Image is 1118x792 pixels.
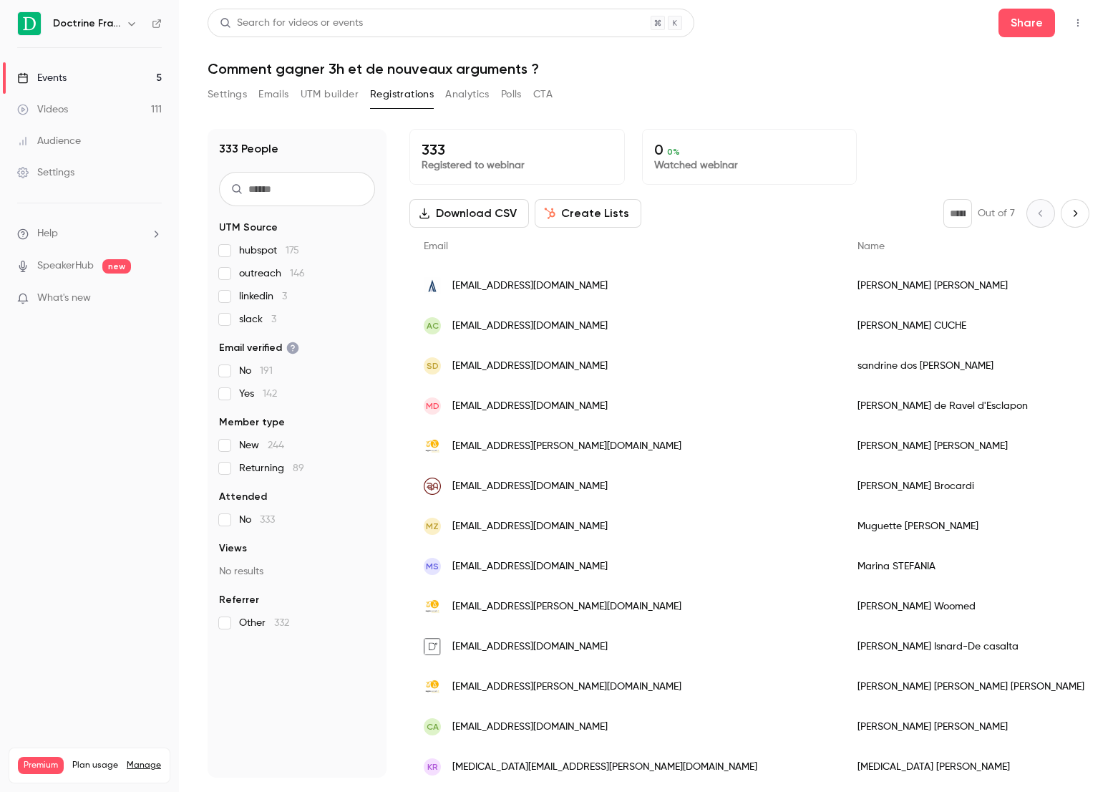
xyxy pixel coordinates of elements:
[145,292,162,305] iframe: Noticeable Trigger
[219,490,267,504] span: Attended
[998,9,1055,37] button: Share
[857,241,885,251] span: Name
[452,599,681,614] span: [EMAIL_ADDRESS][PERSON_NAME][DOMAIN_NAME]
[258,83,288,106] button: Emails
[843,466,1099,506] div: [PERSON_NAME] Brocardi
[219,541,247,556] span: Views
[127,760,161,771] a: Manage
[18,12,41,35] img: Doctrine France
[424,277,441,294] img: audalysavocats.com
[239,616,289,630] span: Other
[978,206,1015,221] p: Out of 7
[424,598,441,615] img: sagan-avocats.fr
[533,83,553,106] button: CTA
[843,546,1099,586] div: Marina STEFANIA
[654,158,845,173] p: Watched webinar
[843,747,1099,787] div: [MEDICAL_DATA] [PERSON_NAME]
[293,463,304,473] span: 89
[667,147,680,157] span: 0 %
[274,618,289,628] span: 332
[219,415,285,430] span: Member type
[424,478,441,495] img: bcassocies.com
[452,399,608,414] span: [EMAIL_ADDRESS][DOMAIN_NAME]
[424,241,448,251] span: Email
[282,291,287,301] span: 3
[843,306,1099,346] div: [PERSON_NAME] CUCHE
[260,366,273,376] span: 191
[422,141,613,158] p: 333
[53,16,120,31] h6: Doctrine France
[301,83,359,106] button: UTM builder
[843,346,1099,386] div: sandrine dos [PERSON_NAME]
[843,667,1099,707] div: [PERSON_NAME] [PERSON_NAME] [PERSON_NAME]
[452,359,608,374] span: [EMAIL_ADDRESS][DOMAIN_NAME]
[17,226,162,241] li: help-dropdown-opener
[452,559,608,574] span: [EMAIL_ADDRESS][DOMAIN_NAME]
[445,83,490,106] button: Analytics
[452,279,608,294] span: [EMAIL_ADDRESS][DOMAIN_NAME]
[843,506,1099,546] div: Muguette [PERSON_NAME]
[239,438,284,453] span: New
[452,760,757,775] span: [MEDICAL_DATA][EMAIL_ADDRESS][PERSON_NAME][DOMAIN_NAME]
[426,560,439,573] span: MS
[219,593,259,607] span: Referrer
[424,678,441,695] img: sagan-avocats.fr
[535,199,641,228] button: Create Lists
[424,438,441,455] img: sagan-avocats.fr
[220,16,363,31] div: Search for videos or events
[219,564,375,579] p: No results
[452,439,681,454] span: [EMAIL_ADDRESS][PERSON_NAME][DOMAIN_NAME]
[654,141,845,158] p: 0
[370,83,434,106] button: Registrations
[426,400,439,412] span: Md
[843,707,1099,747] div: [PERSON_NAME] [PERSON_NAME]
[843,266,1099,306] div: [PERSON_NAME] [PERSON_NAME]
[452,680,681,695] span: [EMAIL_ADDRESS][PERSON_NAME][DOMAIN_NAME]
[219,221,278,235] span: UTM Source
[208,60,1089,77] h1: Comment gagner 3h et de nouveaux arguments ?
[239,364,273,378] span: No
[219,140,278,158] h1: 333 People
[208,83,247,106] button: Settings
[290,269,305,279] span: 146
[37,259,94,274] a: SpeakerHub
[427,760,438,773] span: kr
[37,226,58,241] span: Help
[17,71,67,85] div: Events
[843,627,1099,667] div: [PERSON_NAME] Isnard-De casalta
[409,199,529,228] button: Download CSV
[239,266,305,281] span: outreach
[271,314,276,324] span: 3
[239,387,277,401] span: Yes
[239,461,304,475] span: Returning
[501,83,522,106] button: Polls
[427,359,439,372] span: sd
[426,520,439,533] span: MZ
[17,102,68,117] div: Videos
[452,720,608,735] span: [EMAIL_ADDRESS][DOMAIN_NAME]
[268,440,284,450] span: 244
[102,259,131,274] span: new
[452,639,608,655] span: [EMAIL_ADDRESS][DOMAIN_NAME]
[18,757,64,774] span: Premium
[1061,199,1089,228] button: Next page
[37,291,91,306] span: What's new
[424,638,441,655] img: decasalta-avocats.fr
[239,289,287,304] span: linkedin
[843,386,1099,426] div: [PERSON_NAME] de Ravel d'Esclapon
[17,165,74,180] div: Settings
[422,158,613,173] p: Registered to webinar
[17,134,81,148] div: Audience
[843,586,1099,627] div: [PERSON_NAME] Woomed
[260,515,275,525] span: 333
[239,312,276,327] span: slack
[452,519,608,534] span: [EMAIL_ADDRESS][DOMAIN_NAME]
[843,426,1099,466] div: [PERSON_NAME] [PERSON_NAME]
[452,479,608,494] span: [EMAIL_ADDRESS][DOMAIN_NAME]
[239,243,299,258] span: hubspot
[219,341,299,355] span: Email verified
[427,319,439,332] span: AC
[219,221,375,630] section: facet-groups
[452,319,608,334] span: [EMAIL_ADDRESS][DOMAIN_NAME]
[72,760,118,771] span: Plan usage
